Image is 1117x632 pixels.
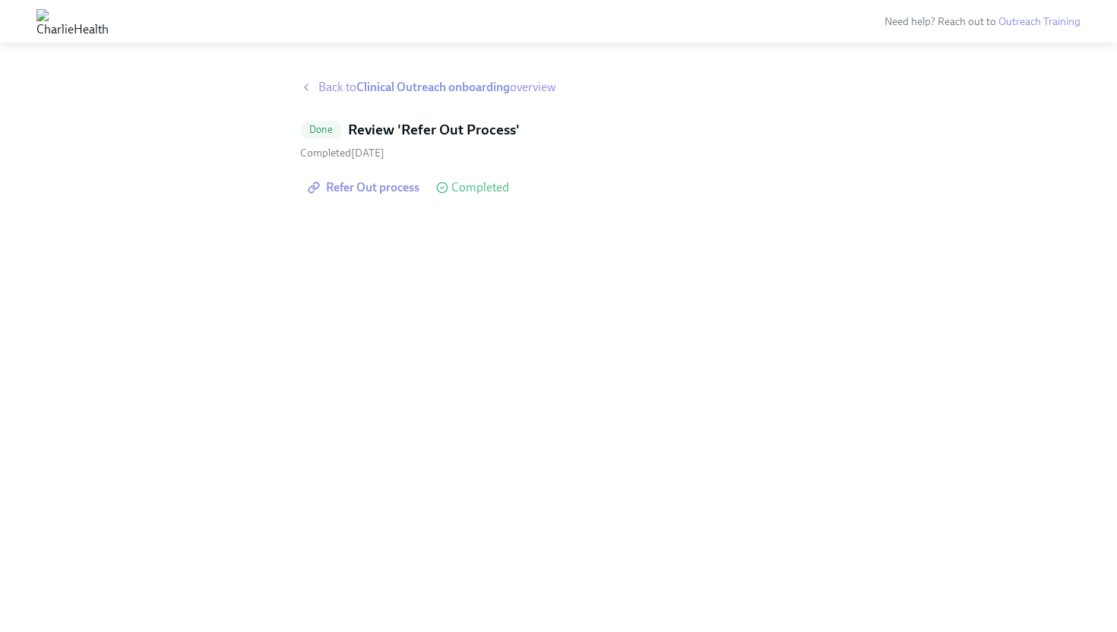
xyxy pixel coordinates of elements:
[348,120,520,140] h5: Review 'Refer Out Process'
[311,180,419,195] span: Refer Out process
[300,79,817,96] a: Back toClinical Outreach onboardingoverview
[300,124,342,135] span: Done
[318,79,556,96] span: Back to overview
[300,147,384,160] span: Monday, March 3rd 2025, 11:14 am
[451,182,509,194] span: Completed
[884,15,1081,28] span: Need help? Reach out to
[998,15,1081,28] a: Outreach Training
[356,80,510,94] strong: Clinical Outreach onboarding
[36,9,109,33] img: CharlieHealth
[300,172,430,203] a: Refer Out process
